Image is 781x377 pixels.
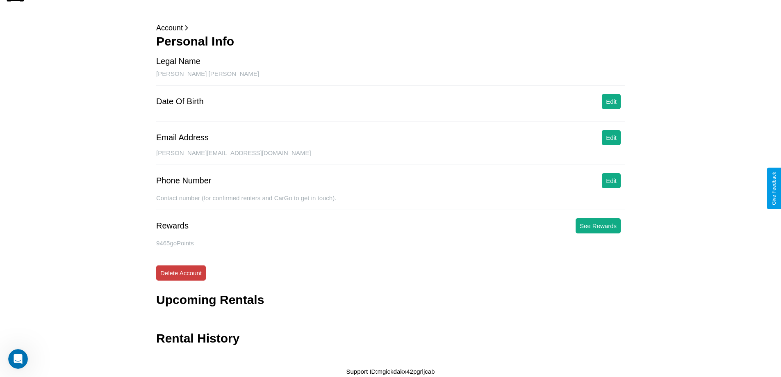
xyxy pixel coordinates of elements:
div: [PERSON_NAME][EMAIL_ADDRESS][DOMAIN_NAME] [156,149,625,165]
div: Date Of Birth [156,97,204,106]
button: Edit [602,130,621,145]
div: Phone Number [156,176,212,185]
iframe: Intercom live chat [8,349,28,369]
div: Give Feedback [771,172,777,205]
div: Email Address [156,133,209,142]
button: Edit [602,94,621,109]
button: Delete Account [156,265,206,281]
h3: Personal Info [156,34,625,48]
div: Contact number (for confirmed renters and CarGo to get in touch). [156,194,625,210]
p: Support ID: mgickdakx42pgrljcab [346,366,435,377]
h3: Upcoming Rentals [156,293,264,307]
div: Rewards [156,221,189,231]
h3: Rental History [156,331,239,345]
button: See Rewards [576,218,621,233]
div: [PERSON_NAME] [PERSON_NAME] [156,70,625,86]
p: Account [156,21,625,34]
button: Edit [602,173,621,188]
div: Legal Name [156,57,200,66]
p: 9465 goPoints [156,238,625,249]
